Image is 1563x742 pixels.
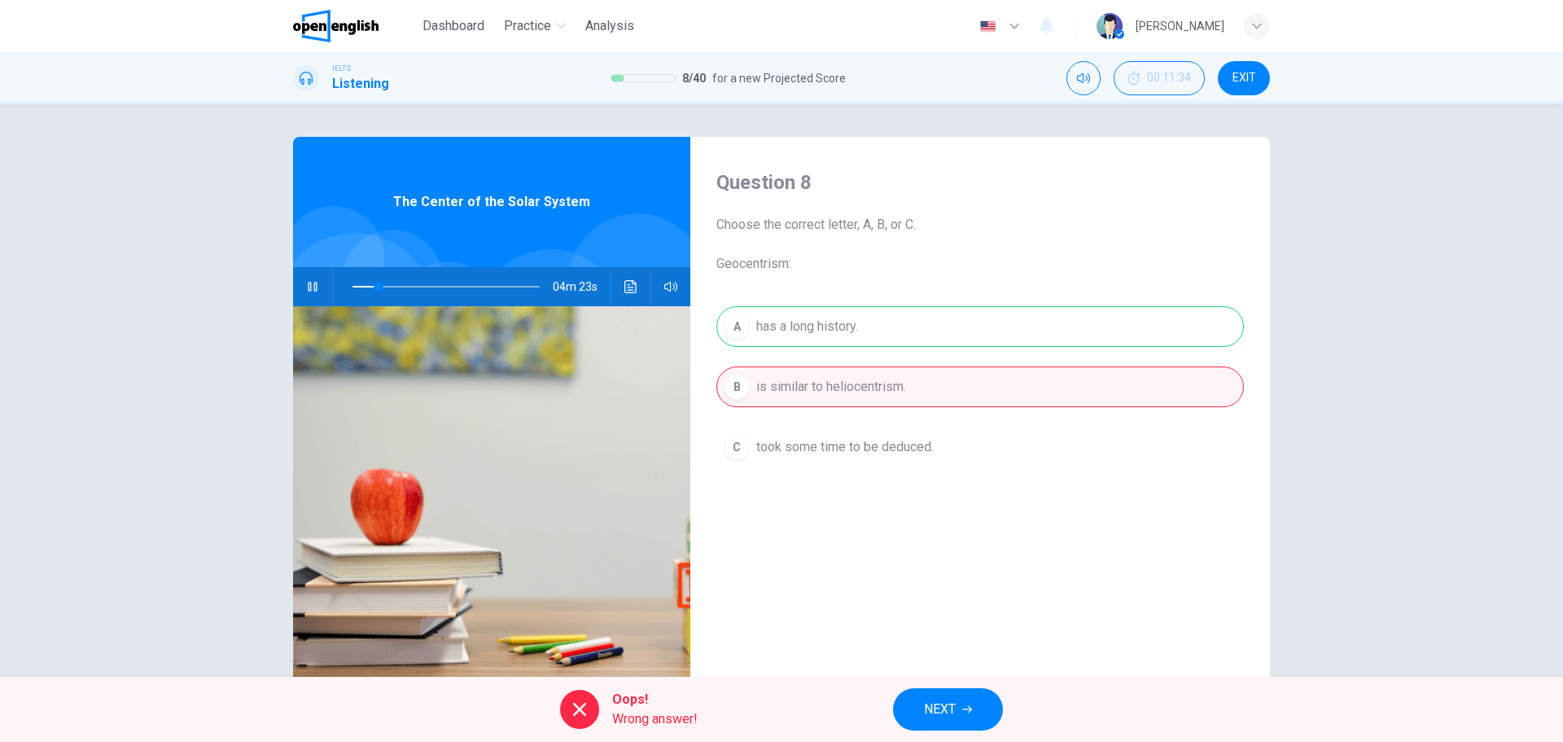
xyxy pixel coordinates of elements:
[293,10,416,42] a: OpenEnglish logo
[612,690,698,709] span: Oops!
[618,267,644,306] button: Click to see the audio transcription
[293,10,379,42] img: OpenEnglish logo
[422,16,484,36] span: Dashboard
[893,688,1003,731] button: NEXT
[332,63,351,74] span: IELTS
[1147,72,1191,85] span: 00:11:34
[1097,13,1123,39] img: Profile picture
[978,20,998,33] img: en
[504,16,551,36] span: Practice
[332,74,389,94] h1: Listening
[612,709,698,729] span: Wrong answer!
[416,11,491,41] button: Dashboard
[579,11,641,41] button: Analysis
[716,169,1244,195] h4: Question 8
[585,16,634,36] span: Analysis
[712,68,846,88] span: for a new Projected Score
[1114,61,1205,95] button: 00:11:34
[553,267,611,306] span: 04m 23s
[716,215,1244,274] span: Choose the correct letter, A, B, or C. Geocentrism:
[393,192,590,212] span: The Center of the Solar System
[1114,61,1205,95] div: Hide
[1136,16,1224,36] div: [PERSON_NAME]
[682,68,706,88] span: 8 / 40
[1066,61,1101,95] div: Mute
[1232,72,1256,85] span: EXIT
[1218,61,1270,95] button: EXIT
[497,11,572,41] button: Practice
[293,306,690,703] img: The Center of the Solar System
[924,698,956,721] span: NEXT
